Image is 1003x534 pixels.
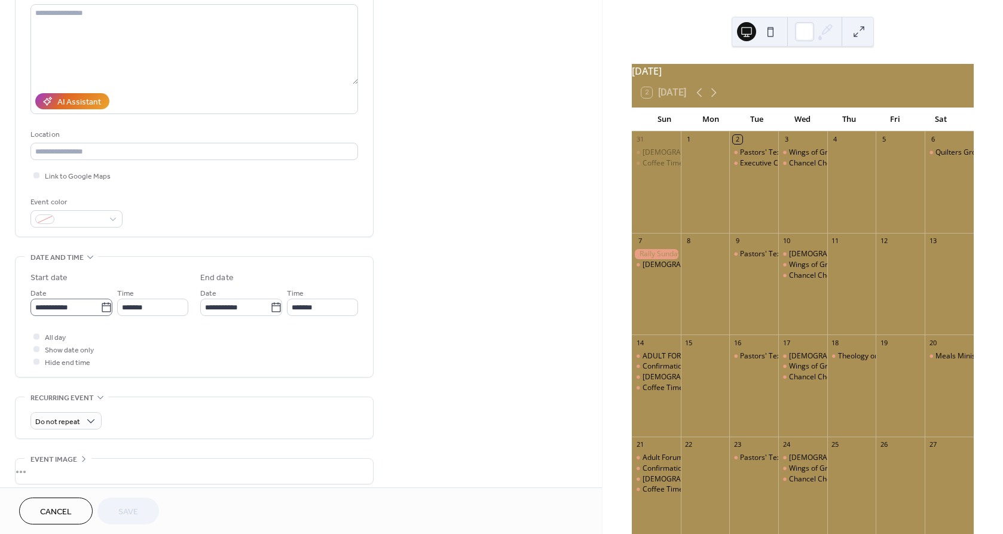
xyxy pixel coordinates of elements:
div: Fri [872,108,918,131]
div: Chancel Choir Rehearsal [778,158,827,168]
div: Bible Matters-In Person [778,249,827,259]
span: Time [117,287,134,300]
div: Mon [687,108,733,131]
div: Confirmation [643,464,686,474]
div: Chancel Choir Rehearsal [778,474,827,484]
div: Sun [641,108,687,131]
div: Coffee Time [643,158,683,168]
div: Bible Matters-In Person [778,351,827,361]
span: Recurring event [30,392,94,404]
div: 18 [831,338,840,347]
div: Rally Sunday [632,249,681,259]
div: Executive Committee [729,158,778,168]
div: ADULT FORUM BEGINS - How did we get here from there? [632,351,681,361]
div: Sat [918,108,964,131]
div: Quilters Group [925,148,974,158]
div: [DEMOGRAPHIC_DATA] Matters-In Person [789,453,929,463]
span: Hide end time [45,357,90,369]
div: Pastors' Text Study [740,249,803,259]
div: Holy Eucharist [632,372,681,382]
div: Adult Forum - Blessed: A History of The American Prosperity [DEMOGRAPHIC_DATA] [643,453,923,463]
div: 3 [782,135,791,144]
span: Date and time [30,251,84,264]
div: Coffee Time [632,484,681,495]
a: Cancel [19,498,93,524]
span: Cancel [40,506,72,518]
div: Quilters Group [935,148,984,158]
div: Wings of Grace Handbell Choir Rehearsal [789,464,926,474]
div: Wings of Grace Handbell Choir Rehearsal [789,361,926,372]
div: Coffee Time [643,484,683,495]
div: Theology on Tap [838,351,893,361]
span: Event image [30,453,77,466]
div: Wed [779,108,825,131]
div: Pastors' Text Study [729,453,778,463]
span: Do not repeat [35,415,80,429]
div: Wings of Grace Handbell Choir Rehearsal [778,361,827,372]
div: Chancel Choir Rehearsal [778,271,827,281]
div: 1 [684,135,693,144]
div: Coffee Time [632,158,681,168]
div: Wings of Grace Handbell Choir Rehearsal [778,464,827,474]
div: Adult Forum - Blessed: A History of The American Prosperity Gospel [632,453,681,463]
div: [DEMOGRAPHIC_DATA] [643,372,721,382]
div: [DEMOGRAPHIC_DATA] Matters-In Person [789,249,929,259]
div: ADULT FORUM BEGINS - How did we get here from there? [643,351,835,361]
div: Chancel Choir Rehearsal [778,372,827,382]
div: Meals Ministry [935,351,984,361]
div: [DEMOGRAPHIC_DATA] [643,260,721,270]
div: Location [30,128,356,141]
div: Theology on Tap [827,351,876,361]
div: Wings of Grace Handbell Choir Rehearsal [778,148,827,158]
div: 21 [635,440,644,449]
div: Wings of Grace Handbell Choir Rehearsal [789,260,926,270]
div: Pastors' Text Study [740,453,803,463]
div: 2 [733,135,742,144]
span: Time [287,287,304,300]
div: Holy Eucharist [632,260,681,270]
div: Pastors' Text Study [740,351,803,361]
div: AI Assistant [57,96,101,109]
span: All day [45,332,66,344]
div: Executive Committee [740,158,811,168]
div: Confirmation [632,361,681,372]
div: Coffee Time [643,383,683,393]
div: Pastors' Text Study [740,148,803,158]
div: 11 [831,237,840,245]
span: Show date only [45,344,94,357]
div: 13 [928,237,937,245]
div: Holy Eucharist [632,148,681,158]
div: Event color [30,196,120,208]
div: [DEMOGRAPHIC_DATA] Matters-In Person [789,351,929,361]
div: 15 [684,338,693,347]
div: Coffee Time [632,383,681,393]
div: [DEMOGRAPHIC_DATA] [643,148,721,158]
div: ••• [16,459,373,484]
div: 12 [879,237,888,245]
button: AI Assistant [35,93,109,109]
div: Tue [733,108,779,131]
div: 6 [928,135,937,144]
div: Confirmation [643,361,686,372]
div: Chancel Choir Rehearsal [789,271,871,281]
div: 7 [635,237,644,245]
div: Bible Matters-In Person [778,453,827,463]
div: 19 [879,338,888,347]
span: Link to Google Maps [45,170,111,183]
div: 16 [733,338,742,347]
div: 22 [684,440,693,449]
div: Holy Eucharist [632,474,681,484]
div: 4 [831,135,840,144]
div: 17 [782,338,791,347]
div: Chancel Choir Rehearsal [789,474,871,484]
div: 10 [782,237,791,245]
div: Pastors' Text Study [729,249,778,259]
div: 20 [928,338,937,347]
div: End date [200,272,234,284]
div: 14 [635,338,644,347]
div: Pastors' Text Study [729,351,778,361]
div: 23 [733,440,742,449]
div: [DATE] [632,64,974,78]
div: 5 [879,135,888,144]
div: 24 [782,440,791,449]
